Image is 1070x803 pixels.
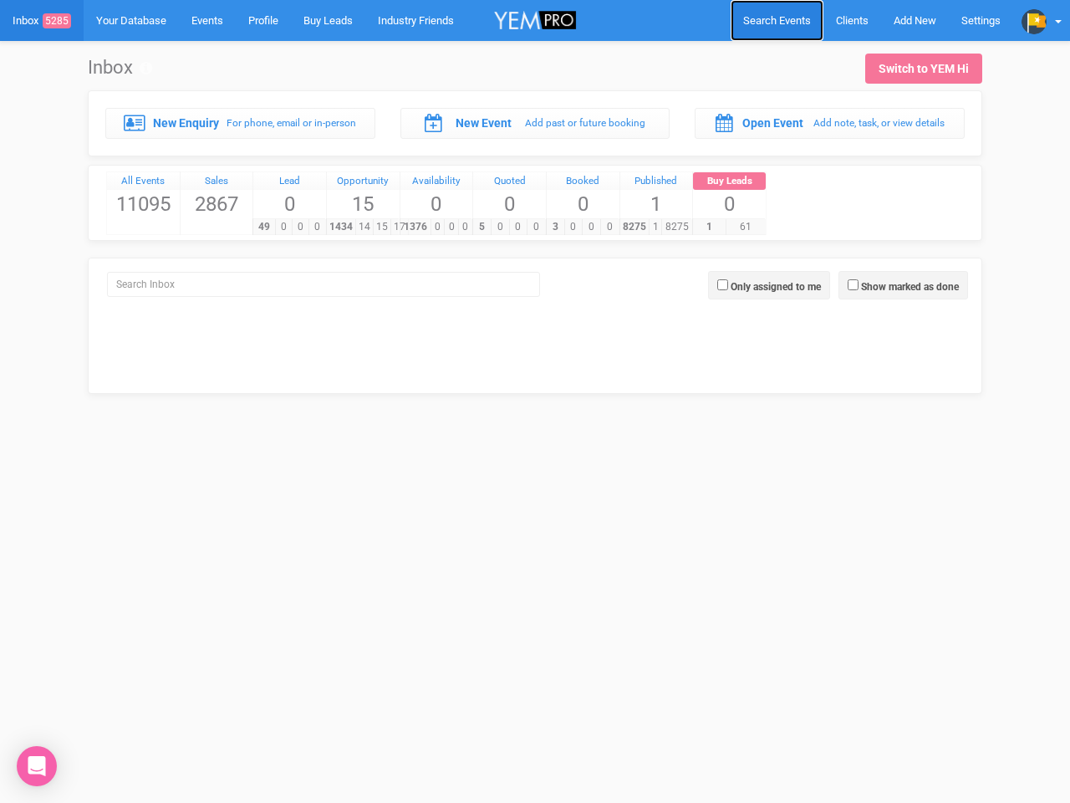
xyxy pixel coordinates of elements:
span: 0 [275,219,293,235]
small: For phone, email or in-person [227,117,356,129]
div: Open Intercom Messenger [17,746,57,786]
span: 0 [527,219,546,235]
span: 1376 [400,219,431,235]
label: New Enquiry [153,115,219,131]
a: Open Event Add note, task, or view details [695,108,965,138]
label: Show marked as done [861,279,959,294]
span: 0 [458,219,472,235]
span: 0 [400,190,473,218]
small: Add past or future booking [525,117,645,129]
span: 0 [253,190,326,218]
label: New Event [456,115,512,131]
label: Only assigned to me [731,279,821,294]
span: 15 [373,219,391,235]
span: 0 [431,219,445,235]
span: 0 [547,190,619,218]
a: All Events [107,172,180,191]
span: Add New [894,14,936,27]
span: 17 [390,219,409,235]
a: Opportunity [327,172,400,191]
span: 3 [546,219,565,235]
span: 1 [620,190,693,218]
span: 0 [600,219,619,235]
span: 2867 [181,190,253,218]
span: 0 [509,219,528,235]
span: 5 [472,219,492,235]
span: 11095 [107,190,180,218]
span: 8275 [661,219,692,235]
small: Add note, task, or view details [813,117,945,129]
span: 0 [292,219,309,235]
div: Switch to YEM Hi [879,60,969,77]
input: Search Inbox [107,272,540,297]
a: New Event Add past or future booking [400,108,670,138]
a: Quoted [473,172,546,191]
span: 0 [473,190,546,218]
label: Open Event [742,115,803,131]
span: 1 [692,219,726,235]
a: Lead [253,172,326,191]
span: 14 [355,219,374,235]
span: 0 [491,219,510,235]
a: Sales [181,172,253,191]
span: 1 [649,219,662,235]
a: New Enquiry For phone, email or in-person [105,108,375,138]
span: 15 [327,190,400,218]
h1: Inbox [88,58,152,78]
img: profile.png [1022,9,1047,34]
span: Search Events [743,14,811,27]
a: Booked [547,172,619,191]
span: 49 [252,219,276,235]
a: Switch to YEM Hi [865,54,982,84]
span: 0 [308,219,326,235]
span: Clients [836,14,869,27]
span: 0 [564,219,583,235]
span: 1434 [326,219,356,235]
span: 0 [693,190,766,218]
a: Published [620,172,693,191]
span: 5285 [43,13,71,28]
span: 8275 [619,219,650,235]
span: 0 [582,219,601,235]
a: Availability [400,172,473,191]
a: Buy Leads [693,172,766,191]
span: 0 [444,219,458,235]
span: 61 [726,219,766,235]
